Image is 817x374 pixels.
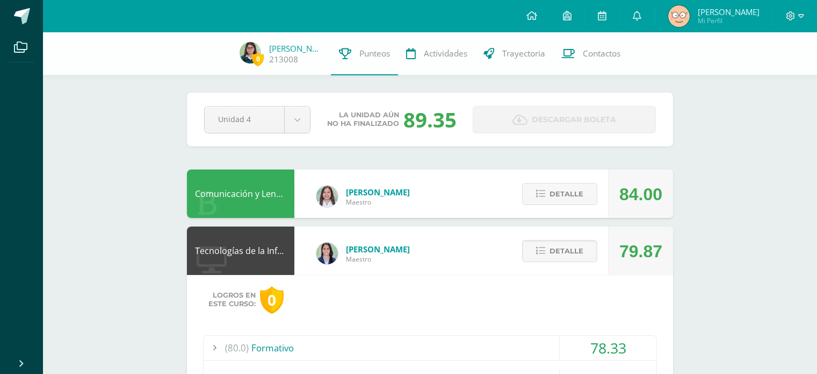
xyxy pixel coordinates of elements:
[316,243,338,264] img: 7489ccb779e23ff9f2c3e89c21f82ed0.png
[583,48,620,59] span: Contactos
[208,291,256,308] span: Logros en este curso:
[260,286,284,314] div: 0
[269,54,298,65] a: 213008
[346,255,410,264] span: Maestro
[269,43,323,54] a: [PERSON_NAME] de
[560,336,656,360] div: 78.33
[403,105,457,133] div: 89.35
[346,244,410,255] span: [PERSON_NAME]
[218,107,271,132] span: Unidad 4
[553,32,628,75] a: Contactos
[205,107,310,133] a: Unidad 4
[225,336,249,360] span: (80.0)
[668,5,690,27] img: ec776638e2b37e158411211b4036a738.png
[398,32,475,75] a: Actividades
[327,111,399,128] span: La unidad aún no ha finalizado
[619,170,662,218] div: 84.00
[532,107,616,133] span: Descargar boleta
[187,227,294,275] div: Tecnologías de la Información y la Comunicación 4
[187,170,294,218] div: Comunicación y Lenguaje L3 Inglés 4
[550,184,583,204] span: Detalle
[359,48,390,59] span: Punteos
[522,183,597,205] button: Detalle
[204,336,656,360] div: Formativo
[316,186,338,207] img: acecb51a315cac2de2e3deefdb732c9f.png
[252,52,264,66] span: 0
[346,197,410,207] span: Maestro
[550,241,583,261] span: Detalle
[522,240,597,262] button: Detalle
[346,187,410,197] span: [PERSON_NAME]
[698,6,760,17] span: [PERSON_NAME]
[331,32,398,75] a: Punteos
[475,32,553,75] a: Trayectoria
[240,42,261,63] img: d767a28e0159f41e94eb54805d237cff.png
[619,227,662,276] div: 79.87
[424,48,467,59] span: Actividades
[698,16,760,25] span: Mi Perfil
[502,48,545,59] span: Trayectoria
